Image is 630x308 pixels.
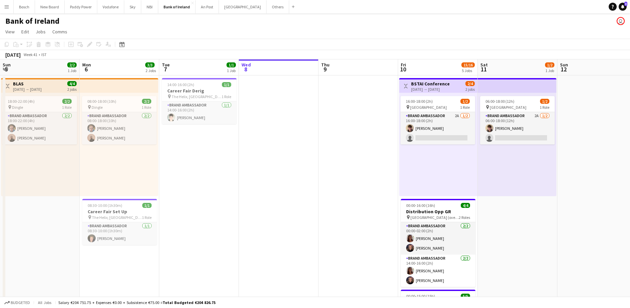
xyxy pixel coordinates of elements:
[142,203,152,208] span: 1/1
[67,86,77,92] div: 2 jobs
[162,88,237,94] h3: Career Fair Derig
[142,99,151,104] span: 2/2
[5,29,15,35] span: View
[227,62,236,67] span: 1/1
[163,300,216,305] span: Total Budgeted €204 826.75
[162,78,237,124] app-job-card: 14:00-16:00 (2h)1/1Career Fair Derig The Helix, [GEOGRAPHIC_DATA]1 RoleBrand Ambassador1/114:00-1...
[52,29,67,35] span: Comms
[480,62,488,68] span: Sat
[560,62,568,68] span: Sun
[81,65,91,73] span: 6
[619,3,627,11] a: 3
[19,27,32,36] a: Edit
[400,96,475,144] app-job-card: 16:00-18:00 (2h)1/2 [GEOGRAPHIC_DATA]1 RoleBrand Ambassador2A1/216:00-18:00 (2h)[PERSON_NAME]
[2,112,77,144] app-card-role: Brand Ambassador2/218:00-22:00 (4h)[PERSON_NAME][PERSON_NAME]
[5,51,21,58] div: [DATE]
[92,215,142,220] span: The Helix, [GEOGRAPHIC_DATA]
[401,222,475,255] app-card-role: Brand Ambassador2/200:00-02:00 (2h)[PERSON_NAME][PERSON_NAME]
[465,86,475,92] div: 2 jobs
[14,0,35,13] button: Bosch
[82,96,157,144] app-job-card: 08:00-18:00 (10h)2/2 Dingle1 RoleBrand Ambassador2/208:00-18:00 (10h)[PERSON_NAME][PERSON_NAME]
[461,294,470,299] span: 5/5
[410,105,447,110] span: [GEOGRAPHIC_DATA]
[411,81,450,87] h3: BSTAI Conference
[37,300,53,305] span: All jobs
[67,81,77,86] span: 4/4
[62,105,72,110] span: 1 Role
[559,65,568,73] span: 12
[142,105,151,110] span: 1 Role
[241,65,251,73] span: 8
[460,105,470,110] span: 1 Role
[400,112,475,144] app-card-role: Brand Ambassador2A1/216:00-18:00 (2h)[PERSON_NAME]
[50,27,70,36] a: Comms
[401,255,475,287] app-card-role: Brand Ambassador2/214:00-16:00 (2h)[PERSON_NAME][PERSON_NAME]
[267,0,289,13] button: Others
[401,199,475,287] app-job-card: 00:00-16:00 (16h)4/4Distribution Opp GR [GEOGRAPHIC_DATA] (overnight)2 RolesBrand Ambassador2/200...
[33,27,48,36] a: Jobs
[172,94,222,99] span: The Helix, [GEOGRAPHIC_DATA]
[401,62,406,68] span: Fri
[36,29,46,35] span: Jobs
[82,112,157,144] app-card-role: Brand Ambassador2/208:00-18:00 (10h)[PERSON_NAME][PERSON_NAME]
[227,68,236,73] div: 1 Job
[92,105,103,110] span: Dingle
[158,0,196,13] button: Bank of Ireland
[222,82,231,87] span: 1/1
[479,65,488,73] span: 11
[2,65,11,73] span: 5
[462,68,474,73] div: 5 Jobs
[145,62,155,67] span: 3/3
[406,203,435,208] span: 00:00-16:00 (16h)
[162,62,170,68] span: Tue
[8,99,35,104] span: 18:00-22:00 (4h)
[124,0,141,13] button: Sky
[22,52,39,57] span: Week 41
[161,65,170,73] span: 7
[3,299,31,306] button: Budgeted
[162,101,237,124] app-card-role: Brand Ambassador1/114:00-16:00 (2h)[PERSON_NAME]
[545,62,554,67] span: 1/2
[167,82,194,87] span: 14:00-16:00 (2h)
[545,68,554,73] div: 1 Job
[480,112,555,144] app-card-role: Brand Ambassador2A1/206:00-18:00 (12h)[PERSON_NAME]
[82,222,157,245] app-card-role: Brand Ambassador1/108:30-10:00 (1h30m)[PERSON_NAME]
[540,105,549,110] span: 1 Role
[142,215,152,220] span: 1 Role
[410,215,459,220] span: [GEOGRAPHIC_DATA] (overnight)
[459,215,470,220] span: 2 Roles
[460,99,470,104] span: 1/2
[82,199,157,245] div: 08:30-10:00 (1h30m)1/1Career Fair Set Up The Helix, [GEOGRAPHIC_DATA]1 RoleBrand Ambassador1/108:...
[461,62,475,67] span: 15/16
[3,62,11,68] span: Sun
[406,294,435,299] span: 00:00-15:00 (15h)
[461,203,470,208] span: 4/4
[141,0,158,13] button: NBI
[540,99,549,104] span: 1/2
[13,81,42,87] h3: BLAS
[97,0,124,13] button: Vodafone
[401,209,475,215] h3: Distribution Opp GR
[41,52,47,57] div: IST
[320,65,329,73] span: 9
[480,96,555,144] app-job-card: 06:00-18:00 (12h)1/2 [GEOGRAPHIC_DATA]1 RoleBrand Ambassador2A1/206:00-18:00 (12h)[PERSON_NAME]
[62,99,72,104] span: 2/2
[35,0,65,13] button: New Board
[87,99,116,104] span: 08:00-18:00 (10h)
[82,209,157,215] h3: Career Fair Set Up
[2,96,77,144] app-job-card: 18:00-22:00 (4h)2/2 Dingle1 RoleBrand Ambassador2/218:00-22:00 (4h)[PERSON_NAME][PERSON_NAME]
[222,94,231,99] span: 1 Role
[465,81,475,86] span: 2/4
[242,62,251,68] span: Wed
[617,17,625,25] app-user-avatar: Katie Shovlin
[406,99,433,104] span: 16:00-18:00 (2h)
[21,29,29,35] span: Edit
[485,99,514,104] span: 06:00-18:00 (12h)
[411,87,450,92] div: [DATE] → [DATE]
[146,68,156,73] div: 2 Jobs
